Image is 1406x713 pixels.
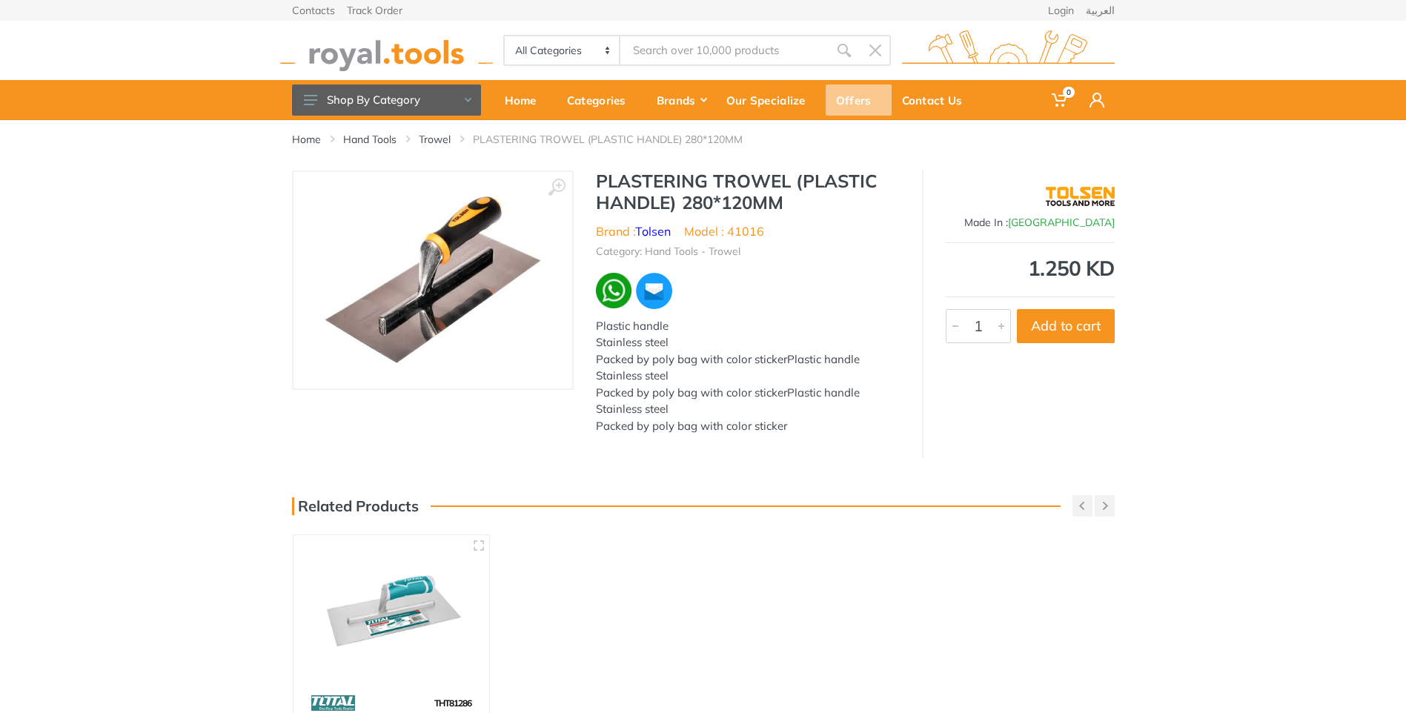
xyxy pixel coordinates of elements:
[596,273,631,308] img: wa.webp
[1086,5,1115,16] a: العربية
[596,222,671,240] li: Brand :
[343,132,397,147] a: Hand Tools
[826,84,892,116] div: Offers
[1046,178,1115,215] img: Tolsen
[557,80,646,120] a: Categories
[494,80,557,120] a: Home
[324,187,542,374] img: Royal Tools - PLASTERING TROWEL (PLASTIC HANDLE) 280*120MM
[892,80,983,120] a: Contact Us
[1008,216,1115,229] span: [GEOGRAPHIC_DATA]
[505,36,621,64] select: Category
[1041,80,1079,120] a: 0
[434,697,471,709] span: THT81286
[826,80,892,120] a: Offers
[292,84,481,116] button: Shop By Category
[634,271,674,311] img: ma.webp
[716,84,826,116] div: Our Specialize
[620,35,828,66] input: Site search
[292,497,419,515] h3: Related Products
[419,132,451,147] a: Trowel
[280,30,493,71] img: royal.tools Logo
[292,132,321,147] a: Home
[1017,309,1115,343] button: Add to cart
[292,5,335,16] a: Contacts
[646,84,716,116] div: Brands
[473,132,765,147] li: PLASTERING TROWEL (PLASTIC HANDLE) 280*120MM
[307,548,477,675] img: Royal Tools - Plastering trowel
[902,30,1115,71] img: royal.tools Logo
[494,84,557,116] div: Home
[557,84,646,116] div: Categories
[347,5,402,16] a: Track Order
[292,132,1115,147] nav: breadcrumb
[1063,87,1075,98] span: 0
[596,170,900,213] h1: PLASTERING TROWEL (PLASTIC HANDLE) 280*120MM
[596,318,900,435] div: Plastic handle Stainless steel Packed by poly bag with color stickerPlastic handle Stainless stee...
[635,224,671,239] a: Tolsen
[946,215,1115,231] div: Made In :
[716,80,826,120] a: Our Specialize
[892,84,983,116] div: Contact Us
[684,222,764,240] li: Model : 41016
[946,258,1115,279] div: 1.250 KD
[1048,5,1074,16] a: Login
[596,244,740,259] li: Category: Hand Tools - Trowel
